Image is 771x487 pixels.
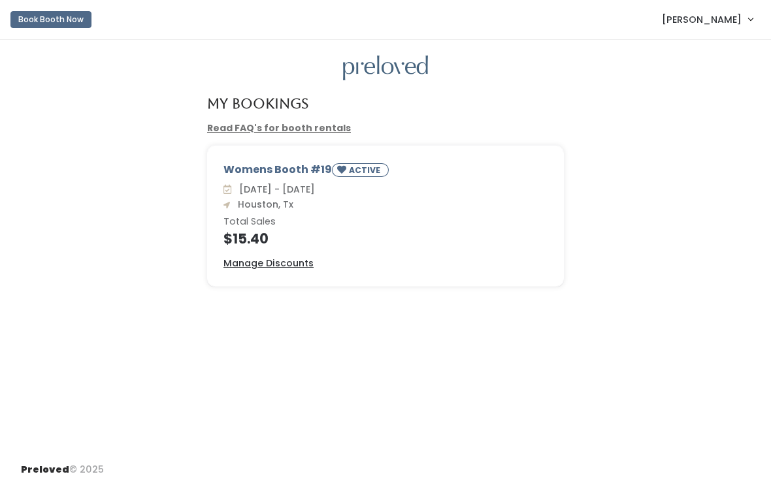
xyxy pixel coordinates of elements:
[234,183,315,196] span: [DATE] - [DATE]
[662,12,742,27] span: [PERSON_NAME]
[10,11,91,28] button: Book Booth Now
[343,55,428,81] img: preloved logo
[649,5,766,33] a: [PERSON_NAME]
[223,217,548,227] h6: Total Sales
[223,257,314,270] a: Manage Discounts
[233,198,293,211] span: Houston, Tx
[21,463,69,476] span: Preloved
[207,121,351,134] a: Read FAQ's for booth rentals
[10,5,91,34] a: Book Booth Now
[21,452,104,477] div: © 2025
[207,96,308,111] h4: My Bookings
[223,231,548,246] h4: $15.40
[349,165,383,176] small: ACTIVE
[223,162,548,182] div: Womens Booth #19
